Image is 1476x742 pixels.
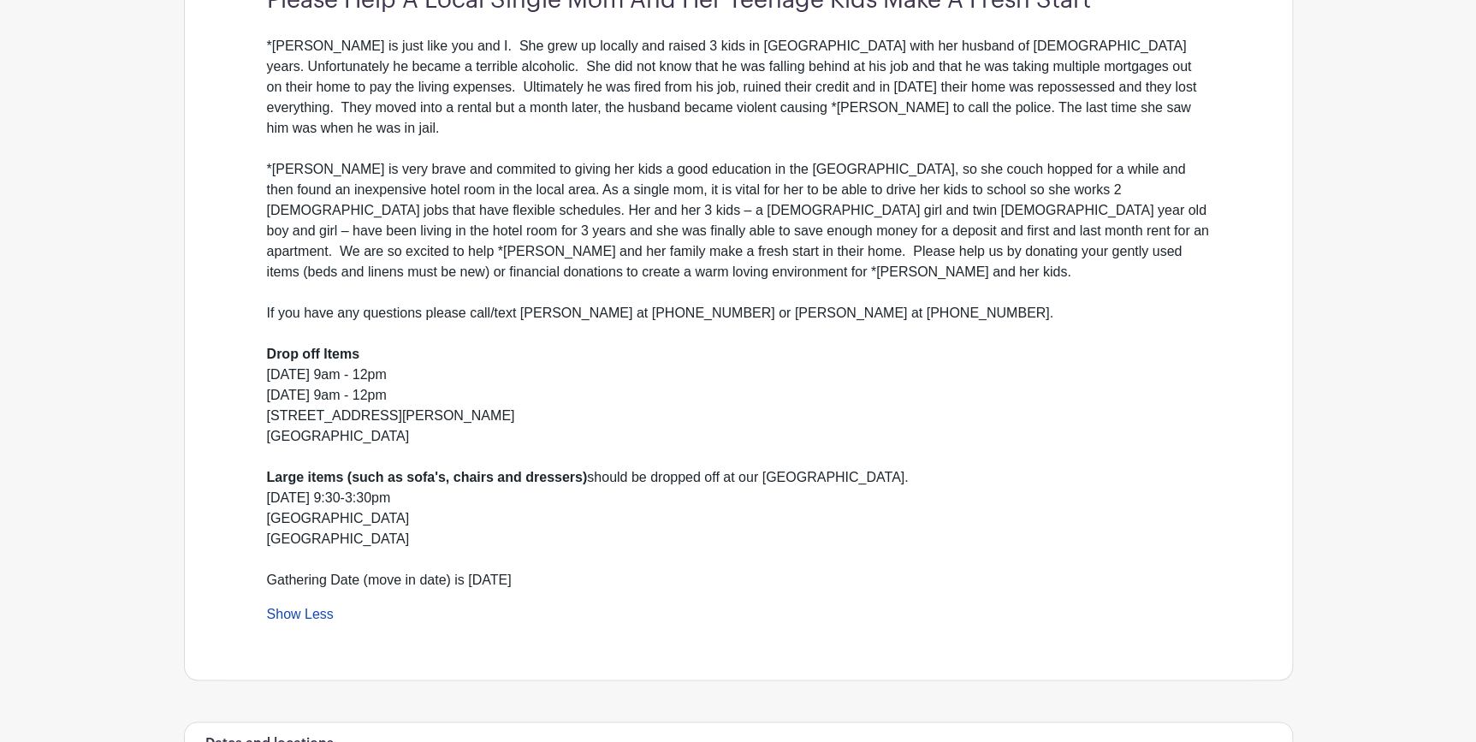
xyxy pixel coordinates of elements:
a: Show Less [267,607,334,628]
strong: Drop off Items [267,347,359,361]
div: *[PERSON_NAME] is very brave and commited to giving her kids a good education in the [GEOGRAPHIC_... [267,159,1210,282]
strong: Large items (such as sofa's, chairs and dressers) [267,470,588,484]
div: If you have any questions please call/text [PERSON_NAME] at [PHONE_NUMBER] or [PERSON_NAME] at [P... [267,282,1210,591]
div: *[PERSON_NAME] is just like you and I. She grew up locally and raised 3 kids in [GEOGRAPHIC_DATA]... [267,36,1210,139]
